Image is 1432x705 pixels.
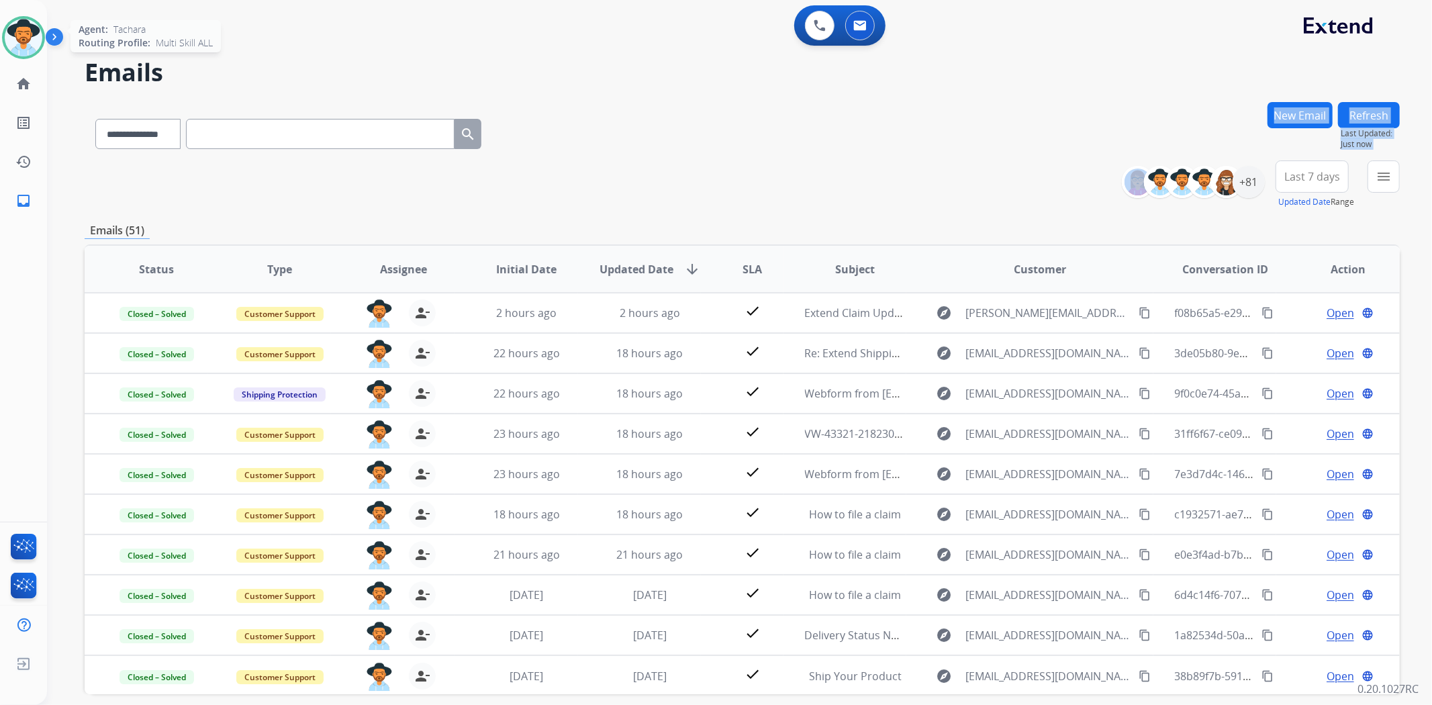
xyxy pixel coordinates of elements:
[965,668,1131,684] span: [EMAIL_ADDRESS][DOMAIN_NAME]
[1278,196,1354,207] span: Range
[1175,305,1376,320] span: f08b65a5-e29f-4f4e-ade7-764bc9951bed
[120,428,194,442] span: Closed – Solved
[414,547,430,563] mat-icon: person_remove
[1139,307,1151,319] mat-icon: content_copy
[835,261,875,277] span: Subject
[1327,506,1354,522] span: Open
[1357,681,1419,697] p: 0.20.1027RC
[1327,426,1354,442] span: Open
[745,303,761,319] mat-icon: check
[965,426,1131,442] span: [EMAIL_ADDRESS][DOMAIN_NAME]
[1362,549,1374,561] mat-icon: language
[965,345,1131,361] span: [EMAIL_ADDRESS][DOMAIN_NAME]
[236,508,324,522] span: Customer Support
[414,587,430,603] mat-icon: person_remove
[1261,549,1274,561] mat-icon: content_copy
[809,587,901,602] span: How to file a claim
[236,589,324,603] span: Customer Support
[236,629,324,643] span: Customer Support
[805,305,911,320] span: Extend Claim Update
[936,587,952,603] mat-icon: explore
[366,622,393,650] img: agent-avatar
[1268,102,1333,128] button: New Email
[79,23,108,36] span: Agent:
[936,547,952,563] mat-icon: explore
[366,340,393,368] img: agent-avatar
[414,426,430,442] mat-icon: person_remove
[1139,670,1151,682] mat-icon: content_copy
[1175,507,1382,522] span: c1932571-ae74-4c56-89a2-214024e8d8db
[156,36,213,50] span: Multi Skill ALL
[414,345,430,361] mat-icon: person_remove
[1139,549,1151,561] mat-icon: content_copy
[5,19,42,56] img: avatar
[745,585,761,601] mat-icon: check
[936,345,952,361] mat-icon: explore
[1284,174,1340,179] span: Last 7 days
[120,347,194,361] span: Closed – Solved
[120,629,194,643] span: Closed – Solved
[267,261,292,277] span: Type
[1338,102,1400,128] button: Refresh
[85,59,1400,86] h2: Emails
[1014,261,1066,277] span: Customer
[1261,387,1274,399] mat-icon: content_copy
[1362,670,1374,682] mat-icon: language
[414,668,430,684] mat-icon: person_remove
[1261,670,1274,682] mat-icon: content_copy
[1376,169,1392,185] mat-icon: menu
[1362,387,1374,399] mat-icon: language
[236,428,324,442] span: Customer Support
[139,261,174,277] span: Status
[366,541,393,569] img: agent-avatar
[1327,547,1354,563] span: Open
[1327,587,1354,603] span: Open
[684,261,700,277] mat-icon: arrow_downward
[380,261,427,277] span: Assignee
[236,347,324,361] span: Customer Support
[965,385,1131,402] span: [EMAIL_ADDRESS][DOMAIN_NAME]
[493,507,560,522] span: 18 hours ago
[616,507,683,522] span: 18 hours ago
[493,386,560,401] span: 22 hours ago
[1175,669,1378,684] span: 38b89f7b-591c-4553-b66b-77f74c103130
[805,386,1109,401] span: Webform from [EMAIL_ADDRESS][DOMAIN_NAME] on [DATE]
[414,506,430,522] mat-icon: person_remove
[936,466,952,482] mat-icon: explore
[414,627,430,643] mat-icon: person_remove
[633,628,667,643] span: [DATE]
[743,261,762,277] span: SLA
[234,387,326,402] span: Shipping Protection
[965,587,1131,603] span: [EMAIL_ADDRESS][DOMAIN_NAME]
[1139,428,1151,440] mat-icon: content_copy
[1139,589,1151,601] mat-icon: content_copy
[616,467,683,481] span: 18 hours ago
[1327,466,1354,482] span: Open
[745,343,761,359] mat-icon: check
[1276,160,1349,193] button: Last 7 days
[120,387,194,402] span: Closed – Solved
[745,464,761,480] mat-icon: check
[745,424,761,440] mat-icon: check
[1175,628,1384,643] span: 1a82534d-50a2-4203-870d-1b4cd4ba5cb6
[236,670,324,684] span: Customer Support
[1362,347,1374,359] mat-icon: language
[496,305,557,320] span: 2 hours ago
[1139,468,1151,480] mat-icon: content_copy
[366,461,393,489] img: agent-avatar
[616,426,683,441] span: 18 hours ago
[15,76,32,92] mat-icon: home
[1175,386,1374,401] span: 9f0c0e74-45aa-4f71-bf47-771d58e3e214
[745,504,761,520] mat-icon: check
[1175,426,1372,441] span: 31ff6f67-ce09-4105-86ab-33ec04bf6a14
[1362,629,1374,641] mat-icon: language
[745,545,761,561] mat-icon: check
[616,547,683,562] span: 21 hours ago
[120,549,194,563] span: Closed – Solved
[496,261,557,277] span: Initial Date
[809,507,901,522] span: How to file a claim
[1139,629,1151,641] mat-icon: content_copy
[1261,508,1274,520] mat-icon: content_copy
[1139,508,1151,520] mat-icon: content_copy
[15,115,32,131] mat-icon: list_alt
